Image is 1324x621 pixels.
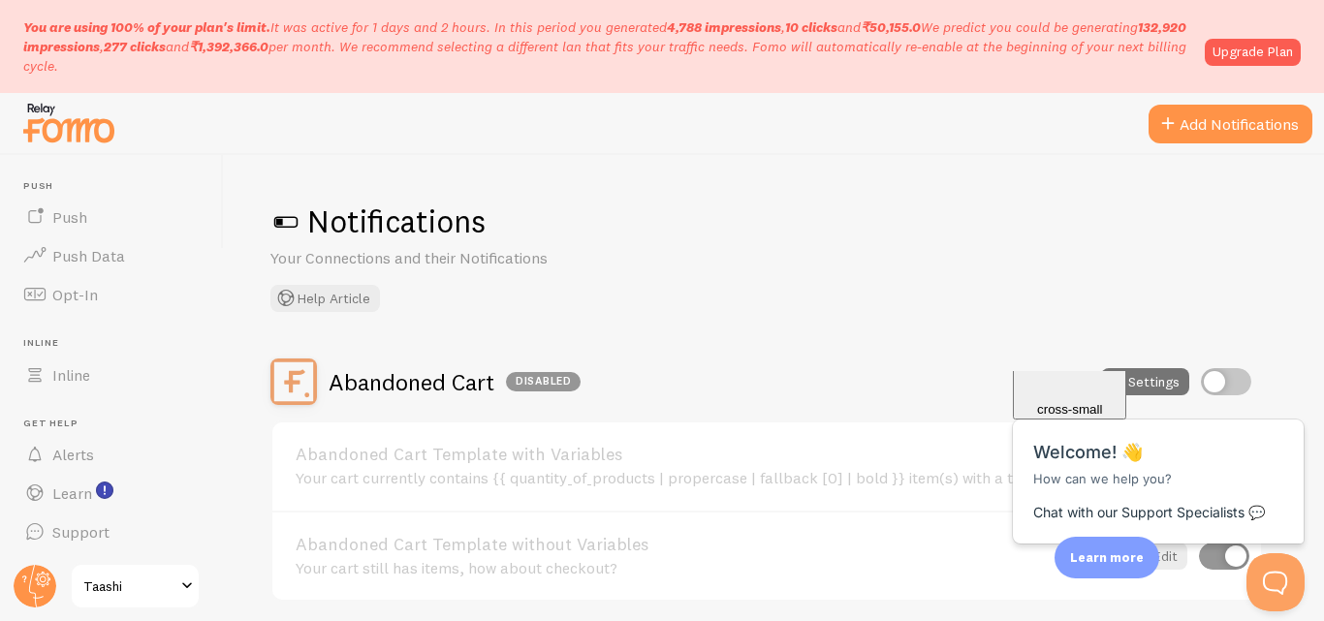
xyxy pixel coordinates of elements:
h1: Notifications [270,202,1277,241]
iframe: Help Scout Beacon - Messages and Notifications [1003,371,1315,553]
p: Your Connections and their Notifications [270,247,736,269]
p: It was active for 1 days and 2 hours. In this period you generated We predict you could be genera... [23,17,1193,76]
b: ₹1,392,366.0 [189,38,268,55]
b: 4,788 impressions [667,18,781,36]
span: Inline [23,337,211,350]
a: Opt-In [12,275,211,314]
a: Abandoned Cart Template without Variables [296,536,1115,553]
span: Get Help [23,418,211,430]
div: Your cart still has items, how about checkout? [296,559,1115,576]
span: Learn [52,483,92,503]
span: Support [52,522,110,542]
span: Push Data [52,246,125,265]
div: Disabled [506,372,581,391]
span: Taashi [83,574,175,598]
span: You are using 100% of your plan's limit. [23,18,270,36]
a: Learn [12,474,211,512]
b: 277 clicks [104,38,166,55]
p: Learn more [1070,548,1144,567]
span: Push [23,180,211,193]
a: Inline [12,356,211,394]
b: ₹50,155.0 [861,18,921,36]
a: Taashi [70,563,201,609]
a: Push [12,198,211,236]
img: fomo-relay-logo-orange.svg [20,98,117,147]
img: Abandoned Cart [270,358,317,405]
a: Abandoned Cart Template with Variables [296,446,1115,463]
h2: Abandoned Cart [329,367,581,397]
svg: <p>Watch New Feature Tutorials!</p> [96,481,113,499]
a: Support [12,512,211,551]
span: Alerts [52,445,94,464]
a: Upgrade Plan [1205,39,1301,66]
div: Learn more [1055,537,1159,578]
iframe: Help Scout Beacon - Open [1246,553,1305,611]
div: Your cart currently contains {{ quantity_of_products | propercase | fallback [0] | bold }} item(s... [296,469,1115,486]
span: , and [667,18,921,36]
a: Push Data [12,236,211,275]
span: Inline [52,365,90,385]
span: Push [52,207,87,227]
b: 10 clicks [785,18,837,36]
button: Settings [1101,368,1189,395]
span: Opt-In [52,285,98,304]
a: Alerts [12,435,211,474]
button: Help Article [270,285,380,312]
